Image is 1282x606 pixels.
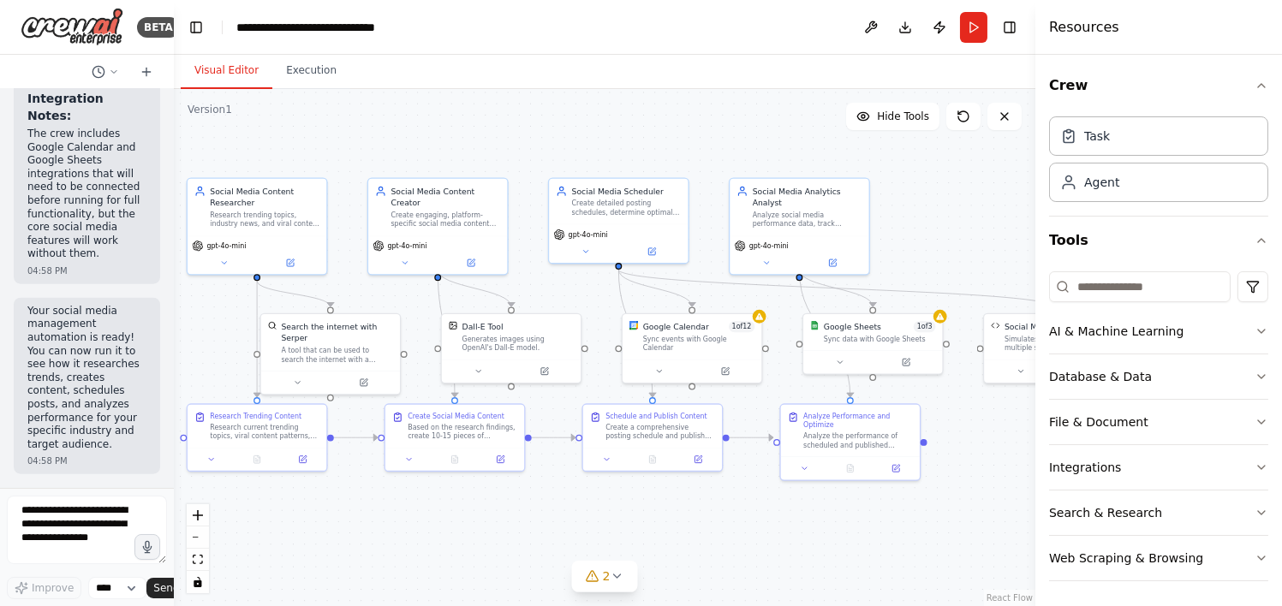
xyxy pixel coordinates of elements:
button: Hide right sidebar [998,15,1022,39]
button: fit view [187,549,209,571]
span: Number of enabled actions [729,321,755,332]
div: Social Media Content CreatorCreate engaging, platform-specific social media content including cap... [367,177,509,275]
div: Create Social Media Content [408,412,504,421]
button: Crew [1049,62,1268,110]
span: Improve [32,581,74,595]
strong: Integration Notes: [27,92,104,122]
g: Edge from 2070a70e-b2dd-4d86-8d4a-a6980614d785 to f659513d-1ae8-4f53-885b-4ae950d224a2 [252,281,337,306]
div: A tool that can be used to search the internet with a search_query. Supports different search typ... [281,346,393,364]
g: Edge from 2070a70e-b2dd-4d86-8d4a-a6980614d785 to 63bec019-3c7a-4067-b751-974386412e0d [252,281,263,397]
g: Edge from 63bec019-3c7a-4067-b751-974386412e0d to 6f097fd4-96f3-4a50-ba2d-8c49cf0b5e68 [334,432,378,443]
div: Tools [1049,264,1268,595]
button: Send [146,578,200,598]
div: React Flow controls [187,504,209,593]
div: Research trending topics, industry news, and viral content ideas in {industry} to generate engagi... [210,211,319,229]
div: Agent [1084,174,1119,191]
div: Social Media Content ResearcherResearch trending topics, industry news, and viral content ideas i... [187,177,328,275]
img: Google Sheets [810,321,820,330]
button: Web Scraping & Browsing [1049,536,1268,580]
div: SerperDevToolSearch the internet with SerperA tool that can be used to search the internet with a... [259,313,401,395]
g: Edge from 6f097fd4-96f3-4a50-ba2d-8c49cf0b5e68 to 5bb8ee18-3750-4eac-87c7-9c1db8e58d46 [532,432,575,443]
button: Database & Data [1049,354,1268,399]
g: Edge from 91fc18d6-3528-47c5-bf9b-c363673ef8c7 to b89e74ee-98d4-4e4f-9a6f-1f8e7c260f38 [794,270,856,397]
div: Social Media Scheduler [572,186,682,197]
button: Search & Research [1049,490,1268,535]
div: Social Media PublisherSocial Media PublisherSimulates posting content to multiple social media pl... [983,313,1124,383]
button: zoom out [187,526,209,549]
button: No output available [233,453,281,466]
div: Social Media Publisher [1005,321,1093,332]
img: Social Media Publisher [991,321,1000,330]
span: 2 [603,567,611,585]
img: Logo [21,8,123,46]
img: DallETool [449,321,458,330]
button: No output available [826,461,874,475]
button: File & Document [1049,400,1268,444]
button: Open in side panel [512,365,576,378]
button: Improve [7,577,81,599]
div: Analyze Performance and Optimize [803,412,913,430]
button: Hide left sidebar [184,15,208,39]
div: Crew [1049,110,1268,216]
button: Hide Tools [846,103,939,130]
g: Edge from 55e9f193-f2e3-4ee5-ad9d-eaa21898108c to f7dc85f8-489a-4722-9453-12733c13711a [613,270,698,307]
span: gpt-4o-mini [388,241,427,251]
button: AI & Machine Learning [1049,309,1268,353]
div: Sync data with Google Sheets [824,335,936,344]
div: Analyze social media performance data, track engagement metrics, identify content performance pat... [753,211,862,229]
button: zoom in [187,504,209,526]
div: DallEToolDall-E ToolGenerates images using OpenAI's Dall-E model. [441,313,582,383]
g: Edge from d7ad653b-9870-4d1f-8fec-c65be0174513 to 6f097fd4-96f3-4a50-ba2d-8c49cf0b5e68 [432,270,461,397]
button: No output available [629,453,677,466]
button: 2 [572,561,638,592]
button: Open in side panel [693,365,757,378]
button: Switch to previous chat [85,62,126,82]
button: No output available [431,453,479,466]
button: Open in side panel [679,453,718,466]
div: Google Sheets [824,321,881,332]
div: 04:58 PM [27,454,146,467]
div: Research Trending ContentResearch current trending topics, viral content patterns, and industry-s... [187,403,328,472]
div: Analyze Performance and OptimizeAnalyze the performance of scheduled and published content, track... [779,403,921,480]
div: Research Trending Content [210,412,301,421]
button: Open in side panel [258,256,322,270]
div: Social Media Content Researcher [210,186,319,208]
div: Simulates posting content to multiple social media platforms (Twitter, LinkedIn, Instagram, Faceb... [1005,335,1117,353]
div: Search the internet with Serper [281,321,393,343]
div: Version 1 [188,103,232,116]
h4: Resources [1049,17,1119,38]
button: Open in side panel [801,256,865,270]
div: Research current trending topics, viral content patterns, and industry-specific news in {industry... [210,423,319,441]
button: Open in side panel [331,376,396,389]
div: Google CalendarGoogle Calendar1of12Sync events with Google Calendar [622,313,763,383]
div: Dall-E Tool [462,321,504,332]
span: gpt-4o-mini [206,241,246,251]
button: Open in side panel [283,453,322,466]
div: Based on the research findings, create 10-15 pieces of engaging social media content for {company... [408,423,517,441]
button: Integrations [1049,445,1268,490]
div: Task [1084,128,1110,145]
div: Google Calendar [643,321,709,332]
g: Edge from 55e9f193-f2e3-4ee5-ad9d-eaa21898108c to 4a556882-80ea-4199-8fed-150853b379d4 [613,270,1059,307]
g: Edge from 91fc18d6-3528-47c5-bf9b-c363673ef8c7 to 12802f1a-430d-4134-9ddf-74d58f2dcc80 [794,270,879,307]
div: Social Media Analytics AnalystAnalyze social media performance data, track engagement metrics, id... [729,177,870,275]
button: Open in side panel [481,453,520,466]
button: Open in side panel [439,256,504,270]
div: Create a comprehensive posting schedule and publish the created content across multiple social me... [605,423,715,441]
span: Hide Tools [877,110,929,123]
div: 04:58 PM [27,264,146,277]
div: Create engaging, platform-specific social media content including captions, hashtags, and post id... [391,211,500,229]
div: Schedule and Publish Content [605,412,707,421]
div: Schedule and Publish ContentCreate a comprehensive posting schedule and publish the created conte... [581,403,723,472]
button: Tools [1049,217,1268,264]
img: Google Calendar [629,321,639,330]
g: Edge from 5bb8ee18-3750-4eac-87c7-9c1db8e58d46 to b89e74ee-98d4-4e4f-9a6f-1f8e7c260f38 [730,432,773,443]
span: Number of enabled actions [914,321,936,332]
div: Generates images using OpenAI's Dall-E model. [462,335,575,353]
button: Open in side panel [874,355,939,369]
button: Visual Editor [181,53,272,89]
div: Social Media Analytics Analyst [753,186,862,208]
span: Send [153,581,179,595]
button: toggle interactivity [187,571,209,593]
span: gpt-4o-mini [569,230,608,240]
